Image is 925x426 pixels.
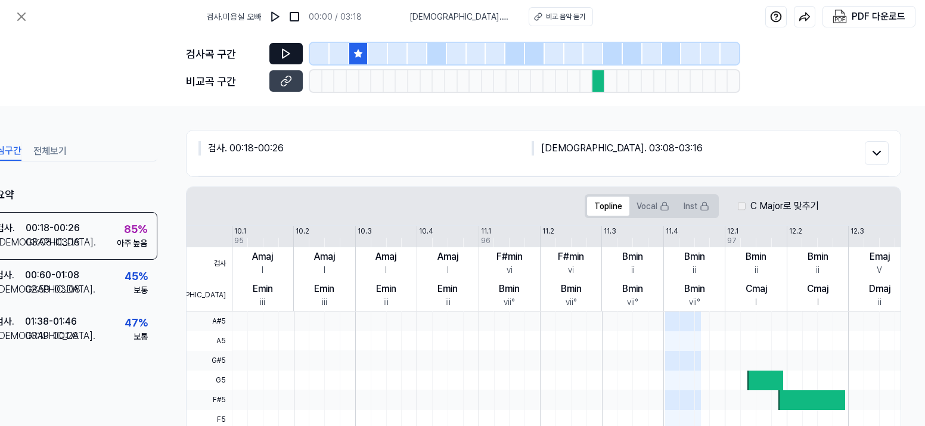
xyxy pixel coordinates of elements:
div: I [817,296,819,309]
div: 11.2 [542,226,554,237]
label: C Major로 맞추기 [750,199,819,213]
button: Vocal [629,197,676,216]
div: 00:60 - 01:08 [25,268,79,282]
div: vii° [504,296,515,309]
div: 비교 음악 듣기 [546,11,585,22]
span: F#5 [187,390,232,410]
div: ii [631,264,635,276]
div: 검사 . 00:18 - 00:26 [198,141,532,156]
div: ii [816,264,820,276]
div: Cmaj [746,282,767,296]
span: A#5 [187,312,232,331]
div: 45 % [125,268,148,284]
button: PDF 다운로드 [830,7,908,27]
div: Bmin [684,282,705,296]
span: [DEMOGRAPHIC_DATA] [187,279,232,312]
div: I [447,264,449,276]
div: 10.1 [234,226,246,237]
div: 97 [727,235,737,246]
div: Bmin [622,282,643,296]
div: vi [568,264,574,276]
span: A5 [187,331,232,351]
div: Emin [437,282,458,296]
div: I [755,296,757,309]
div: 10.4 [419,226,433,237]
div: iii [445,296,451,309]
div: I [262,264,263,276]
div: PDF 다운로드 [852,9,905,24]
div: Emaj [870,250,890,264]
div: 10.2 [296,226,309,237]
div: Bmin [746,250,766,264]
div: F#min [558,250,584,264]
div: ii [755,264,758,276]
div: 40 % [125,361,148,377]
div: vii° [689,296,700,309]
div: 아주 높음 [117,237,147,250]
div: Emin [314,282,334,296]
button: 전체보기 [33,142,67,161]
div: 00:00 / 03:18 [309,11,362,23]
div: V [877,264,882,276]
button: 비교 음악 듣기 [529,7,593,26]
div: vii° [566,296,577,309]
span: G#5 [187,351,232,371]
div: Cmaj [807,282,828,296]
div: 00:19 - 00:28 [25,329,79,343]
div: 85 % [124,221,147,237]
div: 10.3 [358,226,372,237]
img: help [770,11,782,23]
div: [DEMOGRAPHIC_DATA] . [532,141,865,156]
img: PDF Download [833,10,847,24]
img: stop [288,11,300,23]
span: [DEMOGRAPHIC_DATA] . 親愛なる母上様 [409,11,514,23]
div: 11.3 [604,226,616,237]
div: Bmin [499,282,520,296]
div: 비교곡 구간 [186,73,262,89]
div: Bmin [622,250,643,264]
div: vii° [627,296,638,309]
div: Dmaj [869,282,890,296]
div: Bmin [561,282,582,296]
div: 12.3 [850,226,864,237]
div: 03:08 - 03:16 [26,235,80,250]
div: 11.4 [666,226,678,237]
div: 02:59 - 03:08 [25,282,80,297]
div: 00:18 - 00:26 [26,221,80,235]
span: 03:08 - 03:16 [649,142,703,154]
span: G5 [187,371,232,390]
div: 01:46 - 01:54 [25,361,76,375]
div: Amaj [375,250,396,264]
div: F#min [496,250,523,264]
div: 보통 [134,331,148,343]
div: Bmin [684,250,705,264]
div: Emin [253,282,273,296]
div: iii [383,296,389,309]
div: I [324,264,325,276]
div: 12.2 [789,226,802,237]
div: 47 % [125,315,148,331]
span: 검사 [187,247,232,279]
div: 01:38 - 01:46 [25,315,77,329]
div: Amaj [252,250,273,264]
img: share [799,11,811,23]
div: 95 [234,235,244,246]
div: Emin [376,282,396,296]
div: 검사곡 구간 [186,46,262,62]
div: 보통 [134,284,148,297]
div: ii [693,264,696,276]
div: Amaj [314,250,335,264]
button: Inst [676,197,716,216]
div: vi [507,264,513,276]
div: Amaj [437,250,458,264]
button: Topline [587,197,629,216]
img: play [269,11,281,23]
span: 검사 . 미용실 오빠 [206,11,261,23]
div: 11.1 [481,226,491,237]
div: iii [260,296,265,309]
div: iii [322,296,327,309]
div: 12.1 [727,226,738,237]
div: I [385,264,387,276]
div: Bmin [808,250,828,264]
